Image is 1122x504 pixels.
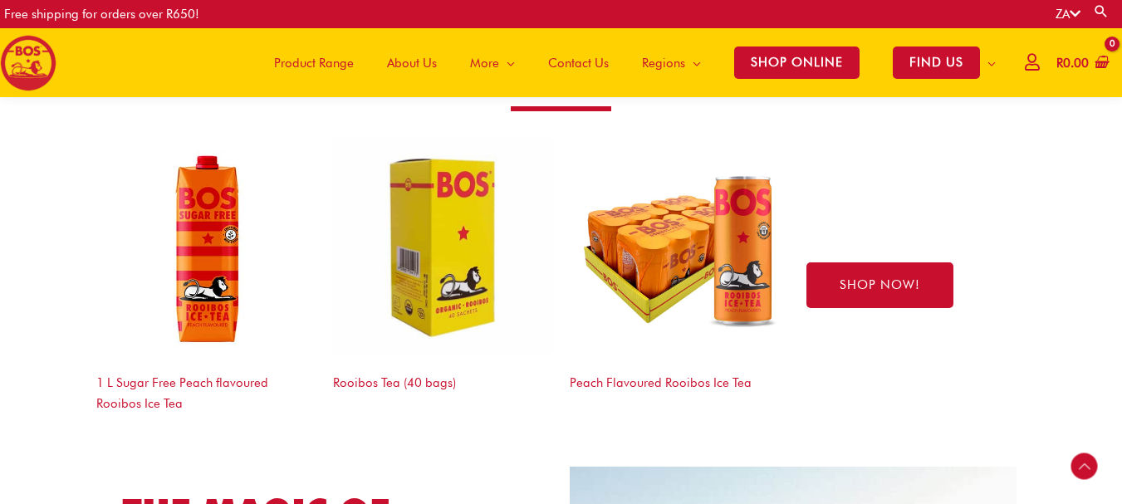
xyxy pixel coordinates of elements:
a: SHOP NOW! [806,262,953,308]
img: Tea, rooibos tea, Bos ice tea, bos brands, teas, iced tea [570,136,790,356]
span: More [470,38,499,88]
a: More [453,28,532,97]
span: Regions [642,38,685,88]
a: About Us [370,28,453,97]
a: Search button [1093,3,1110,19]
bdi: 0.00 [1056,56,1089,71]
a: Regions [625,28,718,97]
a: Rooibos Ice Tea [96,396,183,411]
a: View Shopping Cart, empty [1053,45,1110,82]
span: About Us [387,38,437,88]
span: Product Range [274,38,354,88]
a: 1 L Sugar Free Peach flavoured [96,375,268,390]
a: Peach Flavoured Rooibos Ice Tea [570,375,752,390]
a: SHOP ONLINE [718,28,876,97]
span: SHOP NOW! [840,279,920,291]
span: Contact Us [548,38,609,88]
img: BOS_tea-bag-carton-copy [333,136,553,356]
a: Rooibos Tea (40 bags) [333,375,456,390]
nav: Site Navigation [245,28,1012,97]
img: Tea, rooibos tea, Bos ice tea, bos brands, teas, iced tea [96,136,316,356]
span: SHOP ONLINE [734,46,860,79]
span: FIND US [893,46,980,79]
span: R [1056,56,1063,71]
a: Contact Us [532,28,625,97]
a: ZA [1056,7,1080,22]
a: Product Range [257,28,370,97]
